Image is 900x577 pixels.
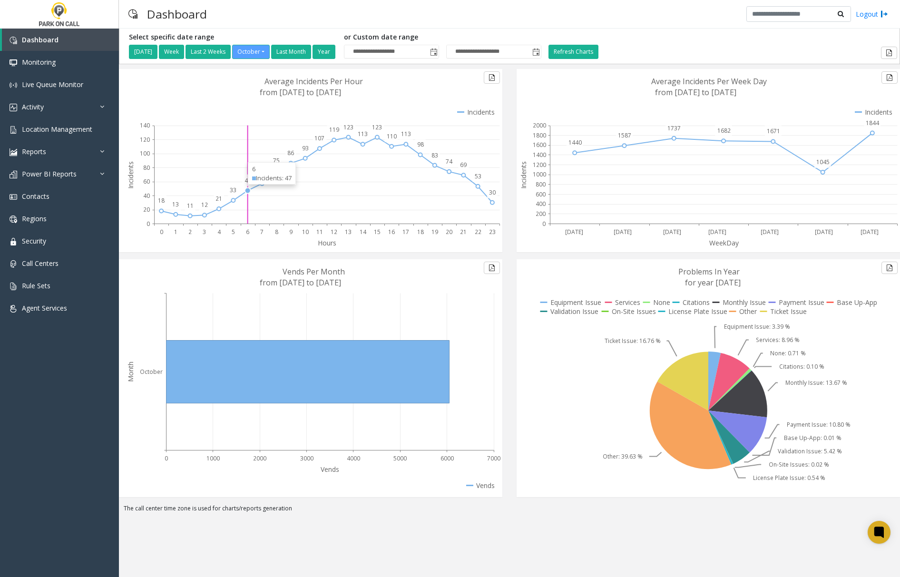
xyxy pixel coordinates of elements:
text: [DATE] [663,228,681,236]
text: 10 [302,228,309,236]
img: 'icon' [10,305,17,313]
button: October [232,45,270,59]
text: 400 [536,200,546,208]
img: 'icon' [10,148,17,156]
span: Call Centers [22,259,59,268]
text: 6000 [440,454,454,462]
span: Activity [22,102,44,111]
text: Average Incidents Per Week Day [651,76,767,87]
img: logout [880,9,888,19]
text: [DATE] [761,228,779,236]
span: Power BI Reports [22,169,77,178]
text: [DATE] [861,228,879,236]
text: Incidents [126,161,135,189]
text: 18 [417,228,424,236]
text: 20 [446,228,452,236]
h5: or Custom date range [344,33,541,41]
text: 2000 [253,454,266,462]
text: 0 [147,220,150,228]
text: for year [DATE] [685,277,741,288]
text: Equipment Issue: 3.39 % [724,323,790,331]
text: 16 [388,228,395,236]
text: 5000 [393,454,407,462]
text: 17 [402,228,409,236]
text: 6 [246,228,249,236]
text: Vends [321,465,339,474]
text: None: 0.71 % [770,349,806,357]
span: Agent Services [22,303,67,313]
text: 1000 [206,454,220,462]
div: 6 [252,165,292,174]
img: 'icon' [10,126,17,134]
text: 13 [345,228,352,236]
img: 'icon' [10,37,17,44]
text: 83 [431,151,438,159]
img: 'icon' [10,193,17,201]
a: Dashboard [2,29,119,51]
text: Hours [318,238,336,247]
text: Base Up-App: 0.01 % [784,434,841,442]
text: 140 [140,121,150,129]
text: 3 [203,228,206,236]
text: October [140,368,163,376]
text: 1800 [533,131,546,139]
h3: Dashboard [142,2,212,26]
span: Reports [22,147,46,156]
text: 21 [460,228,467,236]
span: Location Management [22,125,92,134]
text: Validation Issue: 5.42 % [778,447,842,455]
img: 'icon' [10,283,17,290]
text: Payment Issue: 10.80 % [787,421,851,429]
text: 11 [187,202,194,210]
text: 11 [316,228,323,236]
text: 12 [331,228,337,236]
text: 18 [158,196,165,205]
text: 7 [260,228,264,236]
button: Export to pdf [881,71,898,84]
text: 15 [374,228,381,236]
text: 5 [232,228,235,236]
text: 1844 [866,119,880,127]
img: pageIcon [128,2,137,26]
img: 'icon' [10,81,17,89]
button: Export to pdf [484,71,500,84]
text: 22 [475,228,481,236]
text: 1440 [568,138,582,147]
text: 19 [431,228,438,236]
img: 'icon' [10,215,17,223]
text: 4000 [347,454,360,462]
text: 13 [172,200,179,208]
text: 0 [165,454,168,462]
text: Monthly Issue: 13.67 % [785,379,847,387]
text: 600 [536,190,546,198]
text: 1 [174,228,177,236]
text: 3000 [300,454,313,462]
text: 100 [140,149,150,157]
span: Contacts [22,192,49,201]
text: 75 [273,156,280,165]
text: Vends Per Month [283,266,345,277]
text: Problems In Year [678,266,740,277]
text: 69 [460,161,467,169]
text: 33 [230,186,236,194]
text: 12 [201,201,208,209]
text: License Plate Issue: 0.54 % [753,474,825,482]
button: Refresh Charts [548,45,598,59]
text: 2000 [533,121,546,129]
text: from [DATE] to [DATE] [260,277,341,288]
text: 21 [215,195,222,203]
text: [DATE] [565,228,583,236]
text: 120 [140,136,150,144]
text: Incidents [519,161,528,189]
text: 113 [401,130,411,138]
text: Average Incidents Per Hour [264,76,363,87]
text: 2 [188,228,192,236]
text: 74 [446,157,453,166]
button: Last Month [271,45,311,59]
a: Logout [856,9,888,19]
text: 93 [302,144,309,152]
text: 1045 [816,158,830,166]
text: 60 [143,177,150,186]
text: Month [126,362,135,382]
text: Services: 8.96 % [756,336,800,344]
